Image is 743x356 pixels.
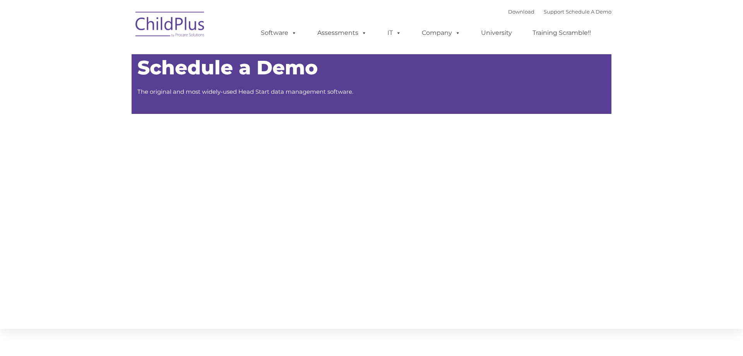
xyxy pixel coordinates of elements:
a: Software [253,25,305,41]
a: IT [380,25,409,41]
a: Support [544,9,564,15]
img: ChildPlus by Procare Solutions [132,6,209,45]
a: Training Scramble!! [525,25,599,41]
a: Assessments [310,25,375,41]
span: Schedule a Demo [137,56,318,79]
a: Schedule A Demo [566,9,611,15]
font: | [508,9,611,15]
a: Company [414,25,468,41]
a: Download [508,9,534,15]
span: The original and most widely-used Head Start data management software. [137,88,353,95]
a: University [473,25,520,41]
